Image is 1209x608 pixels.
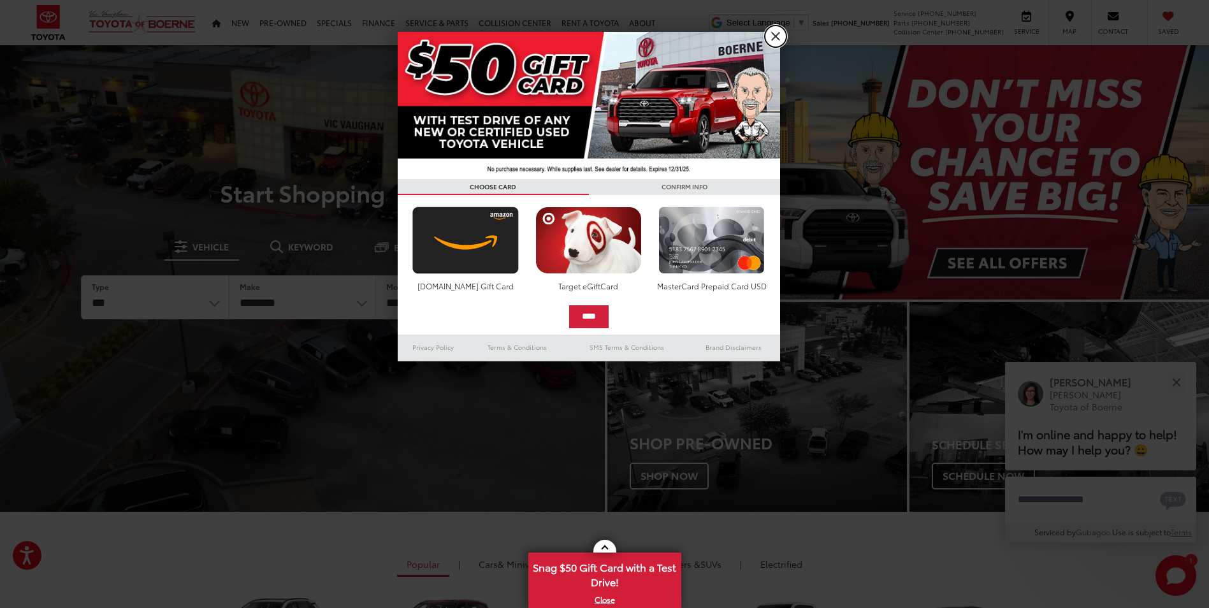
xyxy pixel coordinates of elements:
img: mastercard.png [655,206,768,274]
img: amazoncard.png [409,206,522,274]
span: Snag $50 Gift Card with a Test Drive! [530,554,680,593]
a: Terms & Conditions [468,340,566,355]
div: [DOMAIN_NAME] Gift Card [409,280,522,291]
h3: CHOOSE CARD [398,179,589,195]
a: Brand Disclaimers [687,340,780,355]
img: targetcard.png [532,206,645,274]
a: SMS Terms & Conditions [567,340,687,355]
div: MasterCard Prepaid Card USD [655,280,768,291]
img: 42635_top_851395.jpg [398,32,780,179]
div: Target eGiftCard [532,280,645,291]
a: Privacy Policy [398,340,469,355]
h3: CONFIRM INFO [589,179,780,195]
